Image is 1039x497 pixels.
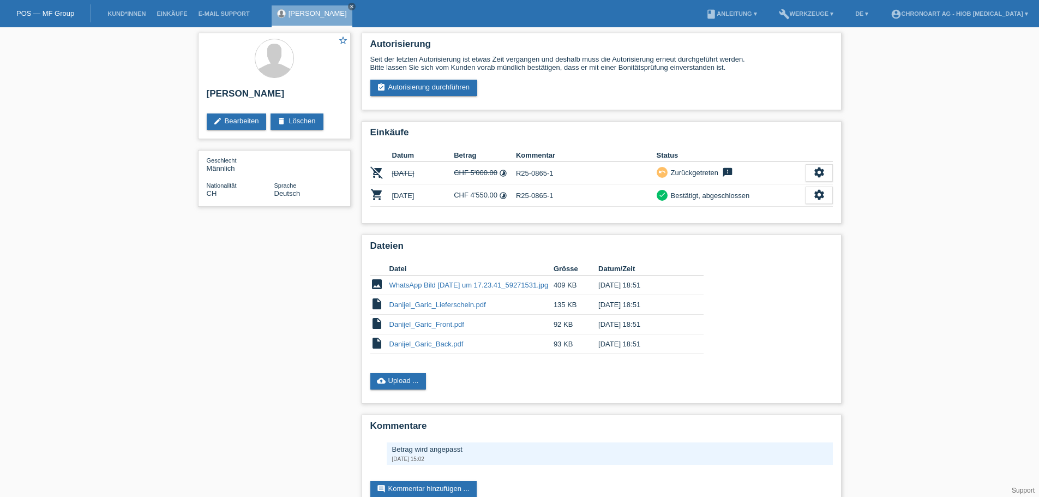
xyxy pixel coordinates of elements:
[207,113,267,130] a: editBearbeiten
[370,55,833,71] div: Seit der letzten Autorisierung ist etwas Zeit vergangen und deshalb muss die Autorisierung erneut...
[598,315,688,334] td: [DATE] 18:51
[370,166,383,179] i: POSP00026477
[102,10,151,17] a: Kund*innen
[377,484,386,493] i: comment
[349,4,355,9] i: close
[289,9,347,17] a: [PERSON_NAME]
[274,182,297,189] span: Sprache
[348,3,356,10] a: close
[516,162,657,184] td: R25-0865-1
[554,295,598,315] td: 135 KB
[389,281,549,289] a: WhatsApp Bild [DATE] um 17.23.41_59271531.jpg
[213,117,222,125] i: edit
[891,9,902,20] i: account_circle
[850,10,874,17] a: DE ▾
[389,340,464,348] a: Danijel_Garic_Back.pdf
[377,376,386,385] i: cloud_upload
[657,149,806,162] th: Status
[658,191,666,199] i: check
[207,189,217,197] span: Schweiz
[16,9,74,17] a: POS — MF Group
[370,373,427,390] a: cloud_uploadUpload ...
[598,295,688,315] td: [DATE] 18:51
[392,184,454,207] td: [DATE]
[370,241,833,257] h2: Dateien
[499,191,507,200] i: 12 Raten
[370,39,833,55] h2: Autorisierung
[454,149,516,162] th: Betrag
[454,162,516,184] td: CHF 5'000.00
[813,166,825,178] i: settings
[151,10,193,17] a: Einkäufe
[885,10,1034,17] a: account_circleChronoart AG - Hiob [MEDICAL_DATA] ▾
[392,162,454,184] td: [DATE]
[207,157,237,164] span: Geschlecht
[193,10,255,17] a: E-Mail Support
[392,445,827,453] div: Betrag wird angepasst
[277,117,286,125] i: delete
[207,88,342,105] h2: [PERSON_NAME]
[338,35,348,45] i: star_border
[392,456,827,462] div: [DATE] 15:02
[516,149,657,162] th: Kommentar
[389,262,554,276] th: Datei
[370,127,833,143] h2: Einkäufe
[554,276,598,295] td: 409 KB
[207,156,274,172] div: Männlich
[370,421,833,437] h2: Kommentare
[700,10,762,17] a: bookAnleitung ▾
[499,169,507,177] i: 12 Raten
[598,276,688,295] td: [DATE] 18:51
[274,189,301,197] span: Deutsch
[668,190,750,201] div: Bestätigt, abgeschlossen
[813,189,825,201] i: settings
[773,10,839,17] a: buildWerkzeuge ▾
[370,278,383,291] i: image
[658,168,666,176] i: undo
[271,113,323,130] a: deleteLöschen
[370,297,383,310] i: insert_drive_file
[207,182,237,189] span: Nationalität
[370,317,383,330] i: insert_drive_file
[668,167,718,178] div: Zurückgetreten
[370,188,383,201] i: POSP00026479
[516,184,657,207] td: R25-0865-1
[389,301,486,309] a: Danijel_Garic_Lieferschein.pdf
[377,83,386,92] i: assignment_turned_in
[598,334,688,354] td: [DATE] 18:51
[392,149,454,162] th: Datum
[338,35,348,47] a: star_border
[370,80,478,96] a: assignment_turned_inAutorisierung durchführen
[598,262,688,276] th: Datum/Zeit
[1012,487,1035,494] a: Support
[706,9,717,20] i: book
[779,9,790,20] i: build
[721,167,734,178] i: feedback
[554,315,598,334] td: 92 KB
[554,334,598,354] td: 93 KB
[554,262,598,276] th: Grösse
[454,184,516,207] td: CHF 4'550.00
[370,337,383,350] i: insert_drive_file
[389,320,464,328] a: Danijel_Garic_Front.pdf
